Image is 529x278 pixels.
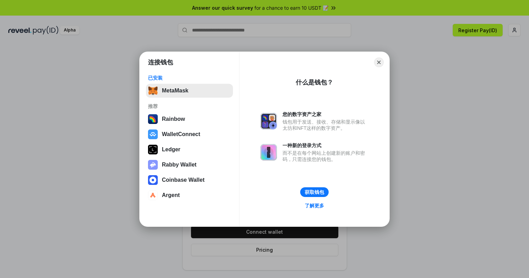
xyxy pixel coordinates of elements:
img: svg+xml,%3Csvg%20width%3D%2228%22%20height%3D%2228%22%20viewBox%3D%220%200%2028%2028%22%20fill%3D... [148,175,158,185]
button: Close [374,57,384,67]
div: 已安装 [148,75,231,81]
div: Argent [162,192,180,198]
button: Rabby Wallet [146,158,233,172]
button: Ledger [146,143,233,156]
button: 获取钱包 [300,187,329,197]
button: WalletConnect [146,127,233,141]
img: svg+xml,%3Csvg%20width%3D%2228%22%20height%3D%2228%22%20viewBox%3D%220%200%2028%2028%22%20fill%3D... [148,129,158,139]
div: 钱包用于发送、接收、存储和显示像以太坊和NFT这样的数字资产。 [283,119,368,131]
div: 推荐 [148,103,231,109]
div: 一种新的登录方式 [283,142,368,149]
div: 什么是钱包？ [296,78,333,87]
img: svg+xml,%3Csvg%20xmlns%3D%22http%3A%2F%2Fwww.w3.org%2F2000%2Fsvg%22%20width%3D%2228%22%20height%3... [148,145,158,154]
div: Coinbase Wallet [162,177,205,183]
button: MetaMask [146,84,233,98]
button: Rainbow [146,112,233,126]
div: 而不是在每个网站上创建新的账户和密码，只需连接您的钱包。 [283,150,368,162]
div: Rabby Wallet [162,162,197,168]
div: 了解更多 [305,203,324,209]
div: Ledger [162,146,180,153]
img: svg+xml,%3Csvg%20xmlns%3D%22http%3A%2F%2Fwww.w3.org%2F2000%2Fsvg%22%20fill%3D%22none%22%20viewBox... [260,113,277,129]
h1: 连接钱包 [148,58,173,66]
img: svg+xml,%3Csvg%20xmlns%3D%22http%3A%2F%2Fwww.w3.org%2F2000%2Fsvg%22%20fill%3D%22none%22%20viewBox... [148,160,158,170]
img: svg+xml,%3Csvg%20fill%3D%22none%22%20height%3D%2233%22%20viewBox%3D%220%200%2035%2033%22%20width%... [148,86,158,96]
div: MetaMask [162,88,188,94]
div: 获取钱包 [305,189,324,195]
div: Rainbow [162,116,185,122]
div: 您的数字资产之家 [283,111,368,117]
button: Argent [146,188,233,202]
div: WalletConnect [162,131,200,137]
img: svg+xml,%3Csvg%20xmlns%3D%22http%3A%2F%2Fwww.w3.org%2F2000%2Fsvg%22%20fill%3D%22none%22%20viewBox... [260,144,277,161]
img: svg+xml,%3Csvg%20width%3D%22120%22%20height%3D%22120%22%20viewBox%3D%220%200%20120%20120%22%20fil... [148,114,158,124]
a: 了解更多 [301,201,328,210]
img: svg+xml,%3Csvg%20width%3D%2228%22%20height%3D%2228%22%20viewBox%3D%220%200%2028%2028%22%20fill%3D... [148,190,158,200]
button: Coinbase Wallet [146,173,233,187]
